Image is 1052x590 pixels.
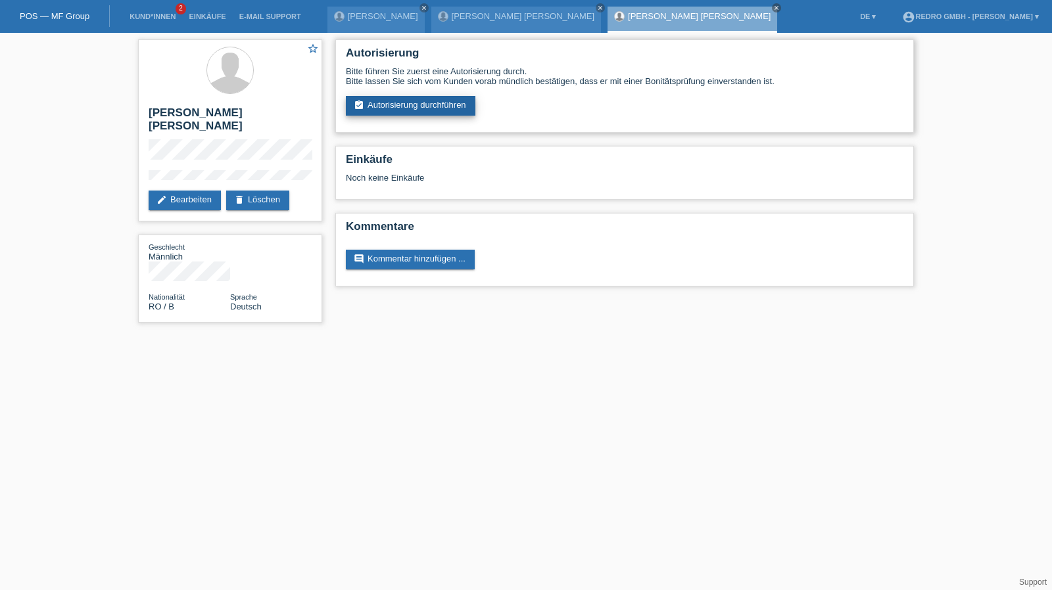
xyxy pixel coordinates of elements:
[233,12,308,20] a: E-Mail Support
[230,302,262,311] span: Deutsch
[307,43,319,55] i: star_border
[346,66,903,86] div: Bitte führen Sie zuerst eine Autorisierung durch. Bitte lassen Sie sich vom Kunden vorab mündlich...
[772,3,781,12] a: close
[230,293,257,301] span: Sprache
[149,191,221,210] a: editBearbeiten
[597,5,604,11] i: close
[226,191,289,210] a: deleteLöschen
[346,250,475,269] a: commentKommentar hinzufügen ...
[348,11,418,21] a: [PERSON_NAME]
[346,220,903,240] h2: Kommentare
[149,293,185,301] span: Nationalität
[123,12,182,20] a: Kund*innen
[354,254,364,264] i: comment
[896,12,1045,20] a: account_circleRedro GmbH - [PERSON_NAME] ▾
[156,194,167,205] i: edit
[149,242,230,261] div: Männlich
[346,96,475,116] a: assignment_turned_inAutorisierung durchführen
[902,11,915,24] i: account_circle
[346,173,903,193] div: Noch keine Einkäufe
[421,5,427,11] i: close
[346,153,903,173] h2: Einkäufe
[149,106,312,139] h2: [PERSON_NAME] [PERSON_NAME]
[149,243,185,251] span: Geschlecht
[149,302,174,311] span: Rumänien / B / 01.01.2022
[182,12,232,20] a: Einkäufe
[234,194,245,205] i: delete
[628,11,771,21] a: [PERSON_NAME] [PERSON_NAME]
[354,100,364,110] i: assignment_turned_in
[853,12,882,20] a: DE ▾
[1019,578,1047,587] a: Support
[419,3,429,12] a: close
[176,3,186,14] span: 2
[346,47,903,66] h2: Autorisierung
[452,11,594,21] a: [PERSON_NAME] [PERSON_NAME]
[307,43,319,57] a: star_border
[596,3,605,12] a: close
[773,5,780,11] i: close
[20,11,89,21] a: POS — MF Group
